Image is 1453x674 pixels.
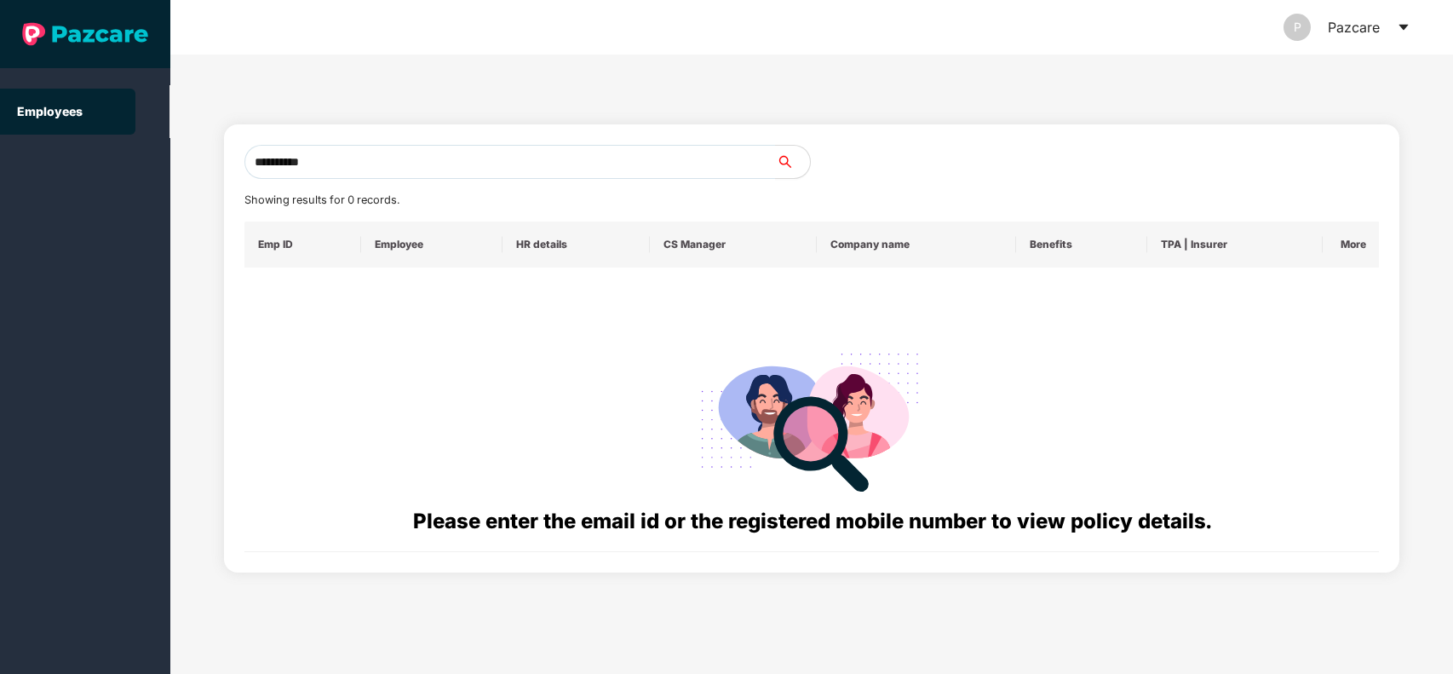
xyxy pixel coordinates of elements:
[413,509,1211,533] span: Please enter the email id or the registered mobile number to view policy details.
[1294,14,1301,41] span: P
[1397,20,1410,34] span: caret-down
[244,222,361,268] th: Emp ID
[503,222,649,268] th: HR details
[650,222,818,268] th: CS Manager
[17,104,83,118] a: Employees
[1147,222,1323,268] th: TPA | Insurer
[775,145,811,179] button: search
[817,222,1016,268] th: Company name
[1323,222,1380,268] th: More
[1016,222,1147,268] th: Benefits
[689,332,934,505] img: svg+xml;base64,PHN2ZyB4bWxucz0iaHR0cDovL3d3dy53My5vcmcvMjAwMC9zdmciIHdpZHRoPSIyODgiIGhlaWdodD0iMj...
[775,155,810,169] span: search
[361,222,503,268] th: Employee
[244,193,399,206] span: Showing results for 0 records.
